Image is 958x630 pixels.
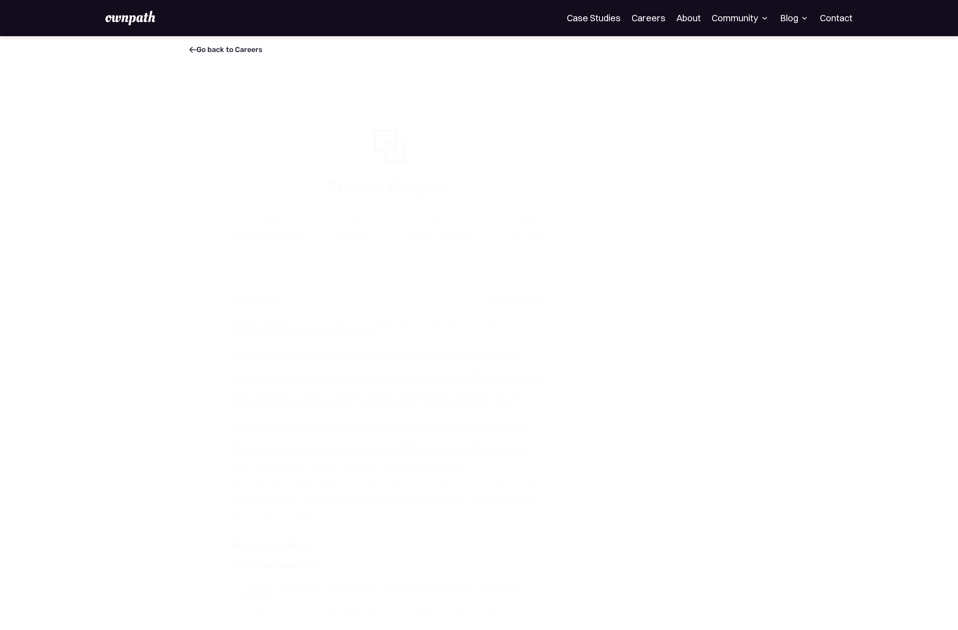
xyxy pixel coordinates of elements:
[230,176,547,197] h1: Product Designer
[431,215,445,222] div: Type
[230,228,307,237] div: [GEOGRAPHIC_DATA]
[402,228,472,237] div: Contract > Full-time
[189,45,196,54] span: 
[676,13,701,24] a: About
[230,481,547,519] p: We’re now hiring a Product Designer to help shape digital experiences from early concepts to poli...
[230,349,547,412] p: We believe great design sits at the intersection of creative, business, and technology expertise....
[242,608,547,621] li: Contribute to visual and interaction design across client and internal projects
[517,215,536,222] div: Salary
[567,13,621,24] a: Case Studies
[425,217,427,219] img: Clock Icon - Job Board X Webflow Template
[483,294,524,303] div: Updated on:
[712,13,769,24] div: Community
[820,13,853,24] a: Contact
[230,421,547,472] p: Our design academy has upskilled hundreds of designers and unlocked exciting career opportunities...
[230,560,316,570] strong: Design Fundamentals
[504,228,546,237] div: ₹12 - 15 LPA
[632,13,666,24] a: Careers
[339,228,370,237] div: Mid-level
[524,294,547,303] div: [DATE]
[348,215,364,222] div: Level
[341,217,344,220] img: Graph Icon - Job Board X Webflow Template
[511,217,514,220] img: Money Icon - Job Board X Webflow Template
[242,579,547,605] li: Translate user needs and business goals into wireframes, prototypes, and polished interfaces
[230,537,547,554] h2: Responsibilities
[189,45,263,54] a: Go back to Careers
[251,216,255,220] img: Location Icon - Job Board X Webflow Template
[230,289,280,307] h2: Overview
[230,314,547,340] p: ownpath Studios is our consulting arm that partners with startups and enterprises to craft high-i...
[258,215,283,222] div: Location
[780,13,809,24] div: Blog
